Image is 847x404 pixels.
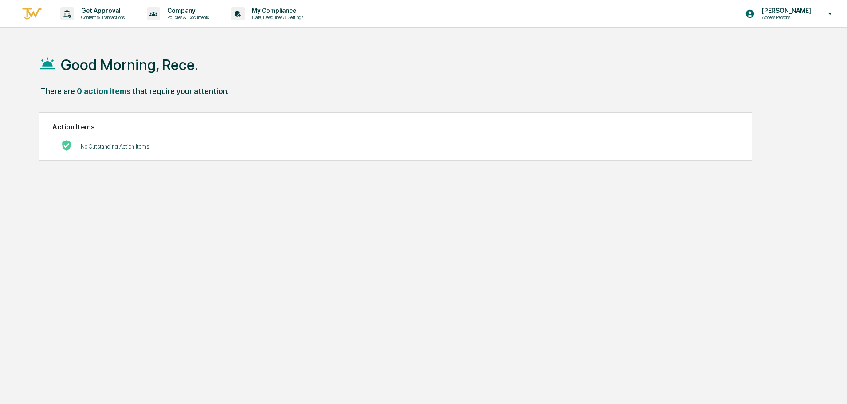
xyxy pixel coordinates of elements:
div: There are [40,86,75,96]
img: logo [21,7,43,21]
p: Policies & Documents [160,14,213,20]
h2: Action Items [52,123,738,131]
p: No Outstanding Action Items [81,143,149,150]
p: Access Persons [755,14,816,20]
h1: Good Morning, Rece. [61,56,198,74]
img: No Actions logo [61,140,72,151]
p: Data, Deadlines & Settings [245,14,308,20]
p: Company [160,7,213,14]
p: [PERSON_NAME] [755,7,816,14]
p: My Compliance [245,7,308,14]
p: Get Approval [74,7,129,14]
p: Content & Transactions [74,14,129,20]
div: that require your attention. [133,86,229,96]
div: 0 action items [77,86,131,96]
